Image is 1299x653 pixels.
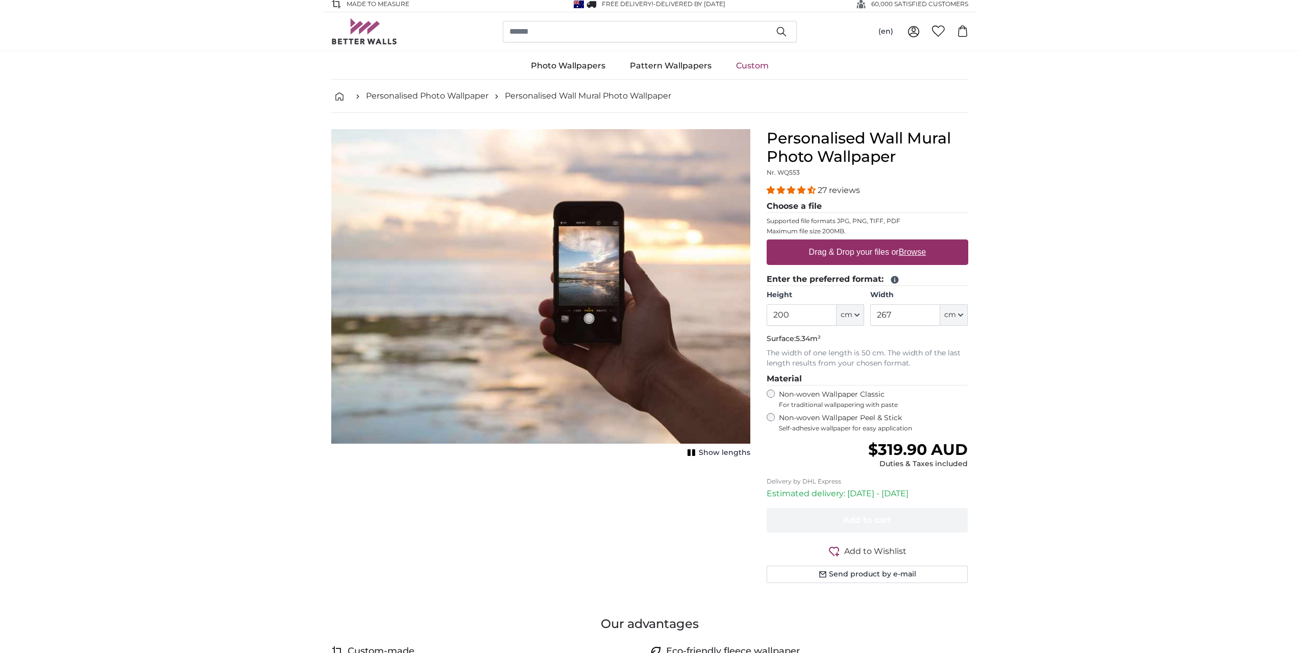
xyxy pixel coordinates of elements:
[331,616,968,632] h3: Our advantages
[519,53,618,79] a: Photo Wallpapers
[767,217,968,225] p: Supported file formats JPG, PNG, TIFF, PDF
[779,413,968,432] label: Non-woven Wallpaper Peel & Stick
[767,545,968,558] button: Add to Wishlist
[870,290,968,300] label: Width
[940,304,968,326] button: cm
[779,390,968,409] label: Non-woven Wallpaper Classic
[767,200,968,213] legend: Choose a file
[767,185,818,195] span: 4.41 stars
[841,310,852,320] span: cm
[843,515,891,525] span: Add to cart
[767,168,800,176] span: Nr. WQ553
[767,488,968,500] p: Estimated delivery: [DATE] - [DATE]
[767,227,968,235] p: Maximum file size 200MB.
[837,304,864,326] button: cm
[779,401,968,409] span: For traditional wallpapering with paste
[767,508,968,533] button: Add to cart
[331,18,398,44] img: Betterwalls
[868,459,968,469] div: Duties & Taxes included
[767,129,968,166] h1: Personalised Wall Mural Photo Wallpaper
[684,446,750,460] button: Show lengths
[767,477,968,486] p: Delivery by DHL Express
[870,22,901,41] button: (en)
[779,424,968,432] span: Self-adhesive wallpaper for easy application
[944,310,956,320] span: cm
[868,440,968,459] span: $319.90 AUD
[899,248,926,256] u: Browse
[331,80,968,113] nav: breadcrumbs
[574,1,584,8] img: Australia
[505,90,671,102] a: Personalised Wall Mural Photo Wallpaper
[804,242,929,262] label: Drag & Drop your files or
[331,129,750,444] img: personalised-photo
[767,348,968,369] p: The width of one length is 50 cm. The width of the last length results from your chosen format.
[767,566,968,583] button: Send product by e-mail
[366,90,488,102] a: Personalised Photo Wallpaper
[767,373,968,385] legend: Material
[331,129,750,460] div: 1 of 1
[767,334,968,344] p: Surface:
[699,448,750,458] span: Show lengths
[767,273,968,286] legend: Enter the preferred format:
[767,290,864,300] label: Height
[844,545,906,558] span: Add to Wishlist
[724,53,781,79] a: Custom
[818,185,860,195] span: 27 reviews
[618,53,724,79] a: Pattern Wallpapers
[796,334,821,343] span: 5.34m²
